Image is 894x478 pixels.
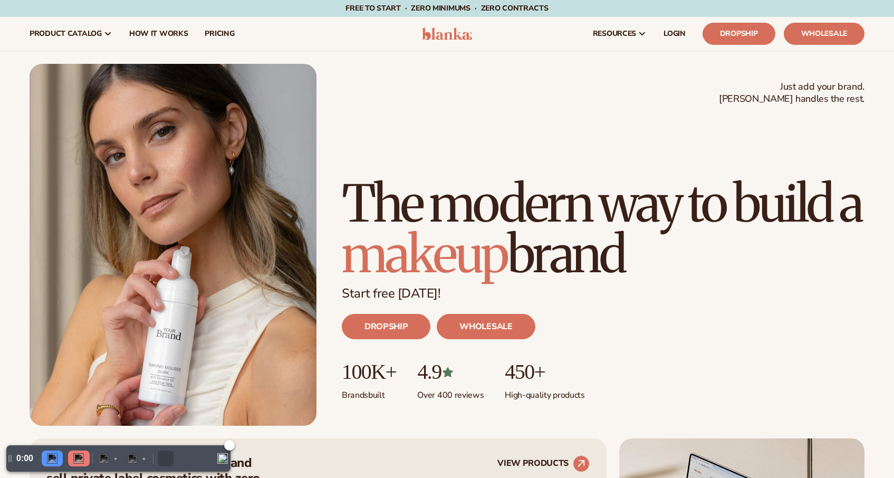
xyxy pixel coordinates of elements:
span: resources [593,30,636,38]
a: pricing [196,17,243,51]
h1: The modern way to build a brand [342,178,864,280]
a: resources [584,17,655,51]
p: 450+ [505,360,584,384]
a: VIEW PRODUCTS [497,455,590,472]
p: Brands built [342,384,396,401]
span: makeup [342,223,507,286]
span: Free to start · ZERO minimums · ZERO contracts [345,3,548,13]
a: How It Works [121,17,197,51]
a: DROPSHIP [342,314,430,339]
a: Wholesale [784,23,864,45]
p: Over 400 reviews [417,384,484,401]
a: product catalog [21,17,121,51]
span: How It Works [129,30,188,38]
span: pricing [205,30,234,38]
a: LOGIN [655,17,694,51]
p: 4.9 [417,360,484,384]
img: logo [422,27,472,40]
span: LOGIN [664,30,686,38]
p: Start free [DATE]! [342,286,864,301]
span: Just add your brand. [PERSON_NAME] handles the rest. [719,81,864,106]
p: 100K+ [342,360,396,384]
a: WHOLESALE [437,314,535,339]
p: High-quality products [505,384,584,401]
img: Blanka hero private label beauty Female holding tanning mousse [30,64,316,426]
a: Dropship [703,23,775,45]
span: product catalog [30,30,102,38]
